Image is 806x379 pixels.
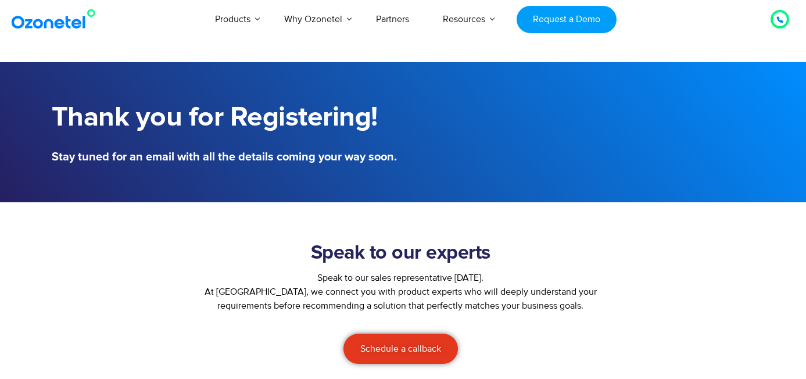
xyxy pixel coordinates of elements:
[52,151,397,163] h5: Stay tuned for an email with all the details coming your way soon.
[195,271,607,285] div: Speak to our sales representative [DATE].
[360,344,441,353] span: Schedule a callback
[195,242,607,265] h2: Speak to our experts
[195,285,607,313] p: At [GEOGRAPHIC_DATA], we connect you with product experts who will deeply understand your require...
[52,102,397,134] h1: Thank you for Registering!
[343,334,458,364] a: Schedule a callback
[517,6,616,33] a: Request a Demo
